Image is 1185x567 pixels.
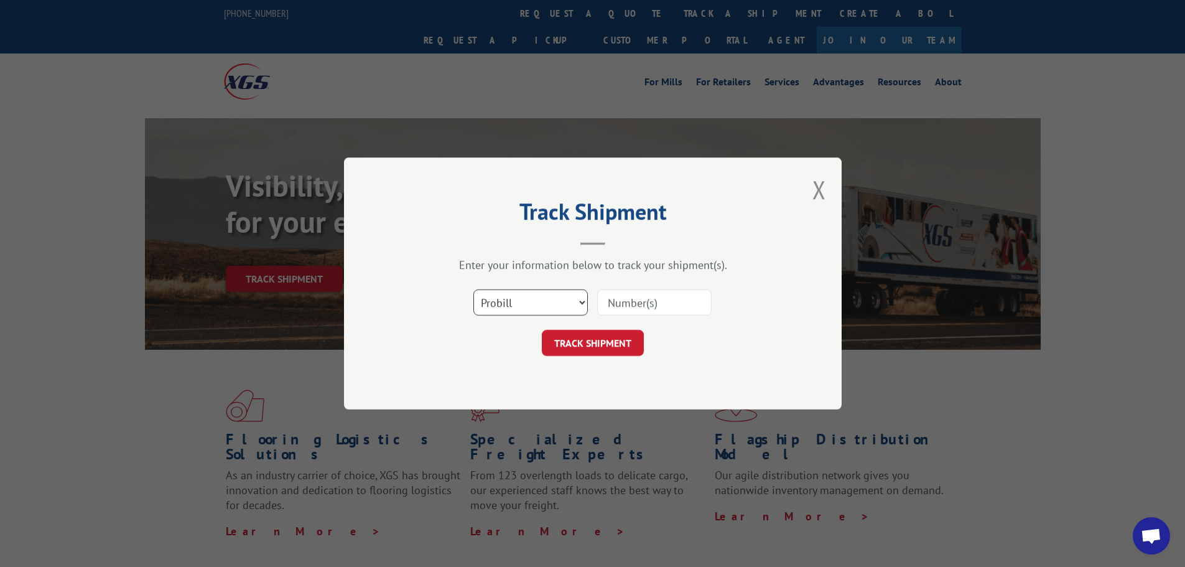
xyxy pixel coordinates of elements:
div: Enter your information below to track your shipment(s). [406,258,779,272]
input: Number(s) [597,289,712,316]
button: TRACK SHIPMENT [542,330,644,356]
div: Open chat [1133,517,1170,555]
h2: Track Shipment [406,203,779,227]
button: Close modal [812,173,826,206]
